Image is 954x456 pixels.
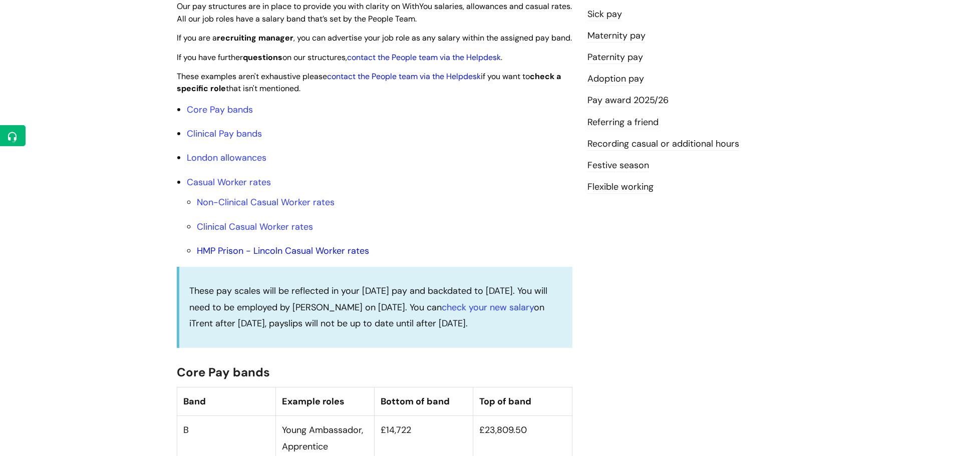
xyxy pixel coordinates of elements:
[587,51,643,64] a: Paternity pay
[187,104,253,116] a: Core Pay bands
[187,128,262,140] a: Clinical Pay bands
[347,52,501,63] a: contact the People team via the Helpdesk
[177,1,572,24] span: Our pay structures are in place to provide you with clarity on WithYou salaries, allowances and c...
[189,283,562,331] p: These pay scales will be reflected in your [DATE] pay and backdated to [DATE]. You will need to b...
[177,387,275,415] th: Band
[442,301,534,313] a: check your new salary
[375,387,473,415] th: Bottom of band
[243,52,282,63] strong: questions
[587,8,622,21] a: Sick pay
[177,33,572,43] span: If you are a , you can advertise your job role as any salary within the assigned pay band.
[177,71,561,94] span: These examples aren't exhaustive please if you want to that isn't mentioned.
[187,176,271,188] a: Casual Worker rates
[587,159,649,172] a: Festive season
[587,94,669,107] a: Pay award 2025/26
[587,181,654,194] a: Flexible working
[197,245,369,257] a: HMP Prison - Lincoln Casual Worker rates
[177,364,270,380] span: Core Pay bands
[587,73,644,86] a: Adoption pay
[187,152,266,164] a: London allowances
[197,196,335,208] a: Non-Clinical Casual Worker rates
[473,387,572,415] th: Top of band
[587,116,659,129] a: Referring a friend
[327,71,481,82] a: contact the People team via the Helpdesk
[197,221,313,233] a: Clinical Casual Worker rates
[217,33,293,43] strong: recruiting manager
[587,30,646,43] a: Maternity pay
[587,138,739,151] a: Recording casual or additional hours
[177,52,502,63] span: If you have further on our structures, .
[275,387,374,415] th: Example roles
